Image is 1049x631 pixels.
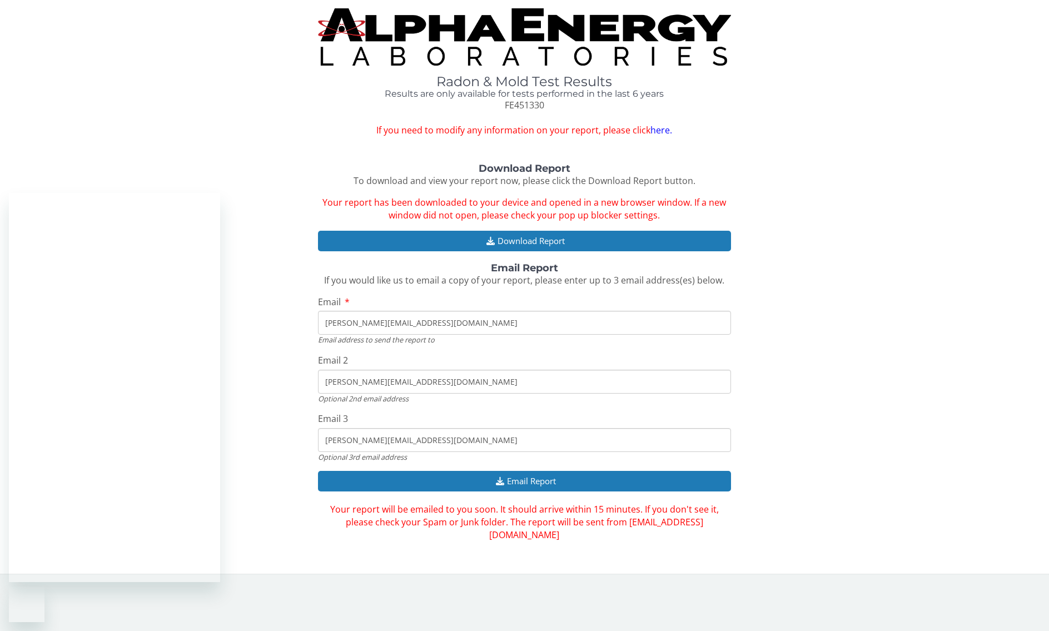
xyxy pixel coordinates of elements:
span: To download and view your report now, please click the Download Report button. [354,175,695,187]
a: here. [650,124,672,136]
h4: Results are only available for tests performed in the last 6 years [318,89,731,99]
button: Email Report [318,471,731,491]
span: FE451330 [505,99,544,111]
span: If you need to modify any information on your report, please click [318,124,731,137]
iframe: Messaging window [9,193,220,582]
span: Email [318,296,341,308]
img: TightCrop.jpg [318,8,731,66]
span: Email 2 [318,354,348,366]
div: Email address to send the report to [318,335,731,345]
h1: Radon & Mold Test Results [318,74,731,89]
iframe: Button to launch messaging window, conversation in progress [9,587,44,622]
div: Optional 2nd email address [318,394,731,404]
button: Download Report [318,231,731,251]
span: If you would like us to email a copy of your report, please enter up to 3 email address(es) below. [324,274,724,286]
strong: Email Report [491,262,558,274]
span: Your report will be emailed to you soon. It should arrive within 15 minutes. If you don't see it,... [330,503,719,541]
strong: Download Report [479,162,570,175]
div: Optional 3rd email address [318,452,731,462]
span: Email 3 [318,413,348,425]
span: Your report has been downloaded to your device and opened in a new browser window. If a new windo... [322,196,726,221]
